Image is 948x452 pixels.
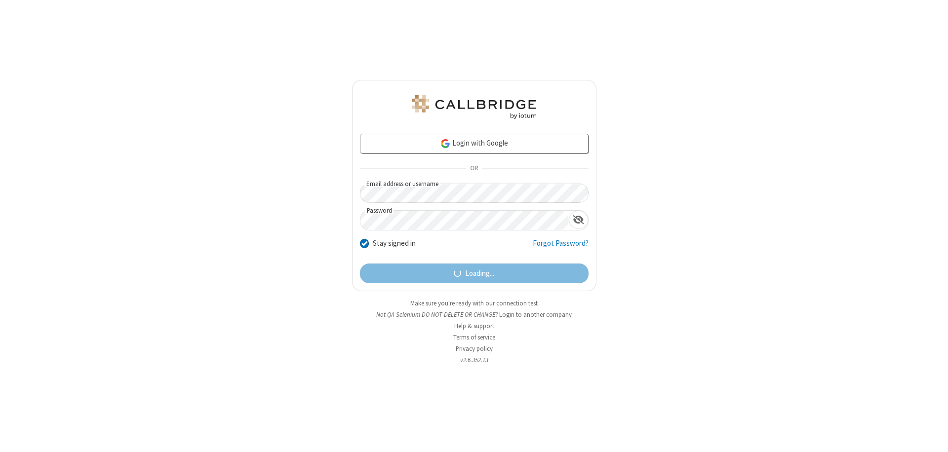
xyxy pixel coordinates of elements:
input: Email address or username [360,184,589,203]
a: Forgot Password? [533,238,589,257]
input: Password [360,211,569,230]
div: Show password [569,211,588,229]
iframe: Chat [923,426,941,445]
li: v2.6.352.13 [352,355,596,365]
span: OR [466,162,482,176]
label: Stay signed in [373,238,416,249]
li: Not QA Selenium DO NOT DELETE OR CHANGE? [352,310,596,319]
img: QA Selenium DO NOT DELETE OR CHANGE [410,95,538,119]
a: Login with Google [360,134,589,153]
button: Login to another company [499,310,572,319]
img: google-icon.png [440,138,451,149]
a: Make sure you're ready with our connection test [410,299,538,307]
a: Help & support [454,322,494,330]
span: Loading... [465,268,494,279]
button: Loading... [360,264,589,283]
a: Privacy policy [456,344,493,353]
a: Terms of service [453,333,495,341]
